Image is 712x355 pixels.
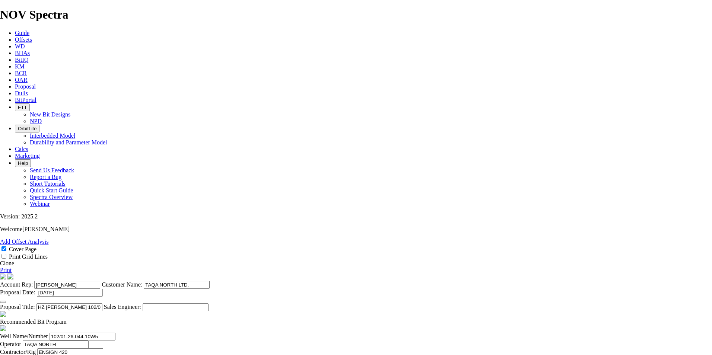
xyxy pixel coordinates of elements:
a: Offsets [15,36,32,43]
a: KM [15,63,25,70]
a: Calcs [15,146,28,152]
a: NPD [30,118,42,124]
label: Cover Page [9,246,36,252]
a: BCR [15,70,27,76]
span: Help [18,160,28,166]
a: Interbedded Model [30,132,75,139]
a: Webinar [30,201,50,207]
label: Customer Name: [102,281,142,288]
span: [PERSON_NAME] [22,226,70,232]
a: WD [15,43,25,49]
label: Sales Engineer: [104,304,141,310]
a: BHAs [15,50,30,56]
a: Report a Bug [30,174,61,180]
label: Print Grid Lines [9,253,48,260]
a: Send Us Feedback [30,167,74,173]
a: Guide [15,30,29,36]
a: New Bit Designs [30,111,70,118]
span: FTT [18,105,27,110]
a: Spectra Overview [30,194,73,200]
button: Help [15,159,31,167]
a: Short Tutorials [30,180,66,187]
a: OAR [15,77,28,83]
a: Proposal [15,83,36,90]
a: BitIQ [15,57,28,63]
span: OrbitLite [18,126,36,131]
a: Dulls [15,90,28,96]
button: OrbitLite [15,125,39,132]
a: BitPortal [15,97,36,103]
a: Durability and Parameter Model [30,139,107,145]
a: Quick Start Guide [30,187,73,194]
button: FTT [15,103,30,111]
img: cover-graphic.e5199e77.png [7,274,13,279]
a: Marketing [15,153,40,159]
